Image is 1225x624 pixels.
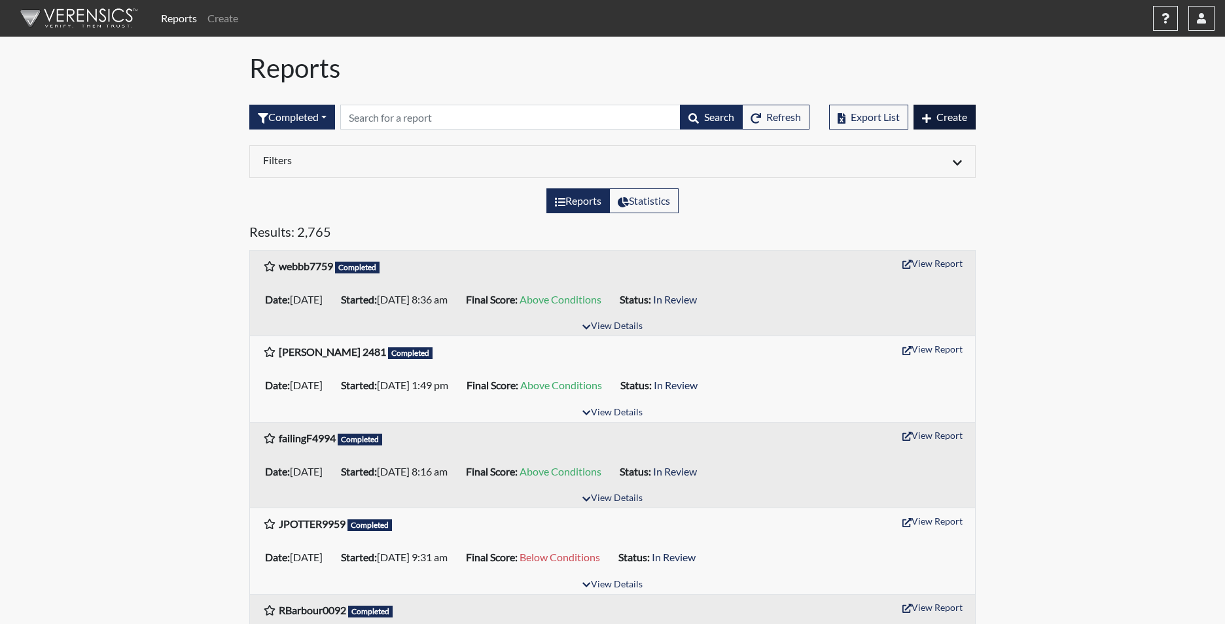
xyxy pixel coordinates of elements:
[260,375,336,396] li: [DATE]
[897,597,968,617] button: View Report
[620,293,651,305] b: Status:
[577,404,648,422] button: View Details
[202,5,243,31] a: Create
[336,289,461,310] li: [DATE] 8:36 am
[249,105,335,130] div: Filter by interview status
[520,465,601,477] span: Above Conditions
[577,576,648,594] button: View Details
[335,262,380,273] span: Completed
[260,547,336,568] li: [DATE]
[263,154,603,166] h6: Filters
[249,52,976,84] h1: Reports
[609,188,679,213] label: View statistics about completed interviews
[829,105,908,130] button: Export List
[654,379,698,391] span: In Review
[265,465,290,477] b: Date:
[466,465,518,477] b: Final Score:
[766,111,801,123] span: Refresh
[341,551,377,563] b: Started:
[577,490,648,508] button: View Details
[652,551,696,563] span: In Review
[340,105,681,130] input: Search by Registration ID, Interview Number, or Investigation Name.
[897,339,968,359] button: View Report
[279,517,346,530] b: JPOTTER9959
[466,551,518,563] b: Final Score:
[348,606,393,617] span: Completed
[466,293,518,305] b: Final Score:
[279,432,336,444] b: failingF4994
[341,379,377,391] b: Started:
[388,347,433,359] span: Completed
[897,425,968,445] button: View Report
[546,188,610,213] label: View the list of reports
[742,105,809,130] button: Refresh
[620,465,651,477] b: Status:
[336,547,461,568] li: [DATE] 9:31 am
[897,253,968,273] button: View Report
[341,293,377,305] b: Started:
[467,379,518,391] b: Final Score:
[265,551,290,563] b: Date:
[279,260,333,272] b: webbb7759
[704,111,734,123] span: Search
[253,154,972,169] div: Click to expand/collapse filters
[249,224,976,245] h5: Results: 2,765
[347,519,392,531] span: Completed
[265,379,290,391] b: Date:
[653,293,697,305] span: In Review
[618,551,650,563] b: Status:
[520,551,600,563] span: Below Conditions
[851,111,900,123] span: Export List
[279,345,386,358] b: [PERSON_NAME] 2481
[936,111,967,123] span: Create
[653,465,697,477] span: In Review
[520,379,602,391] span: Above Conditions
[156,5,202,31] a: Reports
[341,465,377,477] b: Started:
[680,105,743,130] button: Search
[279,604,346,616] b: RBarbour0092
[914,105,976,130] button: Create
[520,293,601,305] span: Above Conditions
[620,379,652,391] b: Status:
[260,461,336,482] li: [DATE]
[265,293,290,305] b: Date:
[260,289,336,310] li: [DATE]
[249,105,335,130] button: Completed
[336,375,461,396] li: [DATE] 1:49 pm
[338,434,382,445] span: Completed
[897,511,968,531] button: View Report
[336,461,461,482] li: [DATE] 8:16 am
[577,318,648,336] button: View Details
